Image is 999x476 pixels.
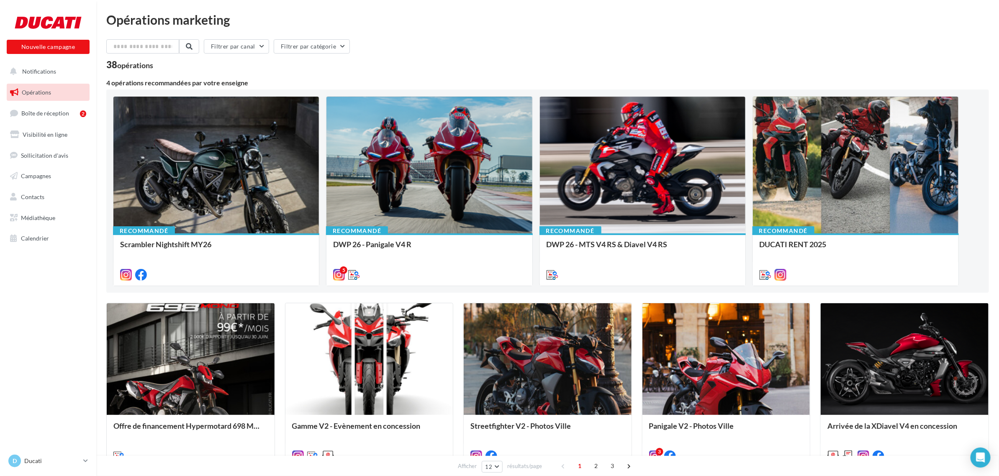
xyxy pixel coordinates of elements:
span: Opérations [22,89,51,96]
div: Arrivée de la XDiavel V4 en concession [827,422,982,438]
div: Recommandé [752,226,814,235]
div: Recommandé [326,226,388,235]
span: 2 [589,459,603,473]
a: Médiathèque [5,209,91,227]
span: Afficher [458,462,477,470]
div: Gamme V2 - Evènement en concession [292,422,447,438]
div: 4 opérations recommandées par votre enseigne [106,79,989,86]
span: Campagnes [21,172,51,179]
div: Scrambler Nightshift MY26 [120,240,312,257]
div: Panigale V2 - Photos Ville [649,422,804,438]
span: Notifications [22,68,56,75]
a: Campagnes [5,167,91,185]
div: 5 [340,266,347,274]
p: Ducati [24,457,80,465]
div: 38 [106,60,153,69]
div: Recommandé [539,226,601,235]
div: Opérations marketing [106,13,989,26]
div: Open Intercom Messenger [971,448,991,468]
a: Visibilité en ligne [5,126,91,143]
a: D Ducati [7,453,90,469]
a: Boîte de réception2 [5,104,91,122]
span: 3 [606,459,619,473]
span: Sollicitation d'avis [21,151,68,159]
div: DWP 26 - MTS V4 RS & Diavel V4 RS [547,240,739,257]
button: Nouvelle campagne [7,40,90,54]
span: 1 [573,459,586,473]
div: opérations [117,61,153,69]
div: DWP 26 - Panigale V4 R [333,240,525,257]
a: Sollicitation d'avis [5,147,91,164]
span: Visibilité en ligne [23,131,67,138]
div: 2 [80,110,86,117]
span: Calendrier [21,235,49,242]
div: Offre de financement Hypermotard 698 Mono [113,422,268,438]
button: 12 [482,461,503,473]
button: Filtrer par canal [204,39,269,54]
span: résultats/page [507,462,542,470]
div: Streetfighter V2 - Photos Ville [470,422,625,438]
div: 3 [656,448,663,456]
span: 12 [485,463,493,470]
a: Opérations [5,84,91,101]
button: Notifications [5,63,88,80]
span: Médiathèque [21,214,55,221]
button: Filtrer par catégorie [274,39,350,54]
a: Calendrier [5,230,91,247]
span: Boîte de réception [21,110,69,117]
span: D [13,457,17,465]
span: Contacts [21,193,44,200]
div: Recommandé [113,226,175,235]
div: DUCATI RENT 2025 [760,240,952,257]
a: Contacts [5,188,91,206]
